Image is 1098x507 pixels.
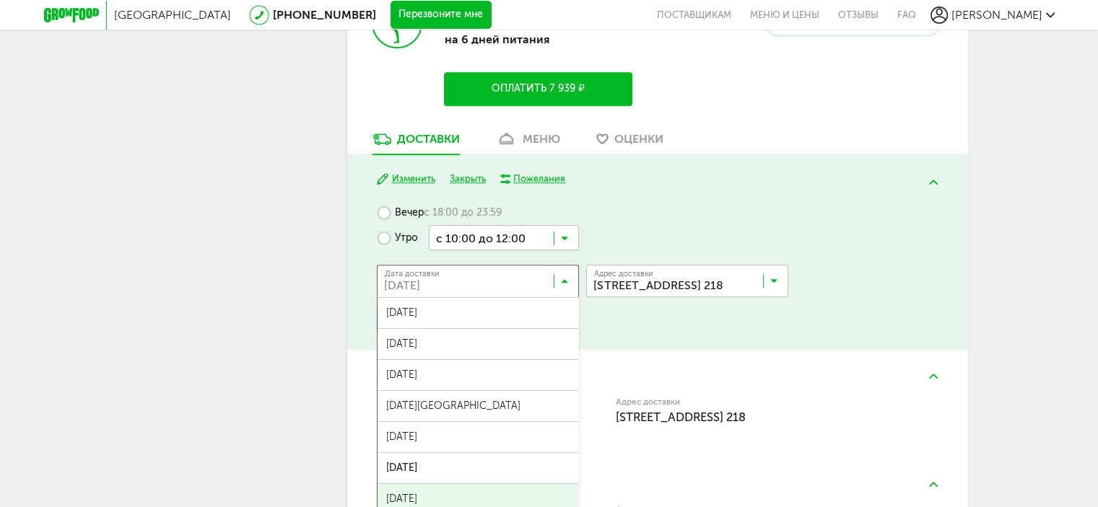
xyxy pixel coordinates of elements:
[444,32,632,46] p: на 6 дней питания
[377,200,502,225] label: Вечер
[929,180,938,185] img: arrow-up-green.5eb5f82.svg
[365,131,467,154] a: Доставки
[114,8,231,22] span: [GEOGRAPHIC_DATA]
[616,398,885,406] label: Адрес доставки
[378,453,578,483] span: [DATE]
[397,132,460,146] div: Доставки
[377,225,418,250] label: Утро
[500,172,566,185] button: Пожелания
[951,8,1042,22] span: [PERSON_NAME]
[378,391,578,421] span: [DATE][GEOGRAPHIC_DATA]
[378,422,578,452] span: [DATE]
[489,131,567,154] a: меню
[378,298,578,328] span: [DATE]
[616,410,746,424] span: [STREET_ADDRESS] 218
[513,172,565,185] div: Пожелания
[444,72,632,106] button: Оплатить 7 939 ₽
[589,131,671,154] a: Оценки
[594,270,653,278] span: Адрес доставки
[378,329,578,359] span: [DATE]
[377,172,435,186] button: Изменить
[929,374,938,379] img: arrow-up-green.5eb5f82.svg
[378,360,578,390] span: [DATE]
[273,8,376,22] a: [PHONE_NUMBER]
[424,206,502,219] span: с 18:00 до 23:59
[523,132,560,146] div: меню
[614,132,663,146] span: Оценки
[929,482,938,487] img: arrow-up-green.5eb5f82.svg
[450,172,486,186] button: Закрыть
[391,1,492,30] button: Перезвоните мне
